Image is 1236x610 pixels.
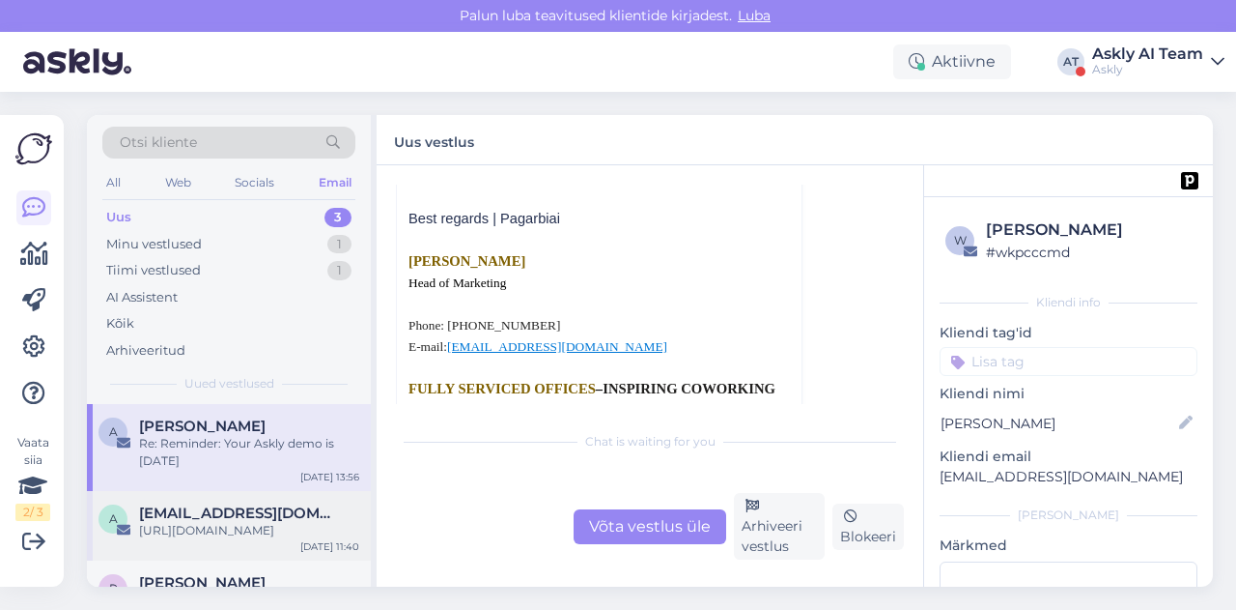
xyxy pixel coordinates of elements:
[106,208,131,227] div: Uus
[940,347,1197,376] input: Lisa tag
[941,413,1175,434] input: Lisa nimi
[109,511,118,526] span: a
[231,170,278,195] div: Socials
[15,504,50,521] div: 2 / 3
[161,170,195,195] div: Web
[1092,46,1203,62] div: Askly AI Team
[15,434,50,521] div: Vaata siia
[327,235,351,254] div: 1
[1092,46,1224,77] a: Askly AI TeamAskly
[300,539,359,554] div: [DATE] 11:40
[472,402,598,418] b: MEETING ROOMS
[408,208,790,229] p: Best regards | Pagarbiai
[986,242,1192,263] div: # wkpcccmd
[940,467,1197,487] p: [EMAIL_ADDRESS][DOMAIN_NAME]
[324,208,351,227] div: 3
[102,170,125,195] div: All
[408,276,506,290] span: Head of Marketing
[109,581,118,595] span: P
[106,235,202,254] div: Minu vestlused
[300,470,359,484] div: [DATE] 13:56
[940,536,1197,556] p: Märkmed
[940,294,1197,311] div: Kliendi info
[139,522,359,539] div: [URL][DOMAIN_NAME]
[394,127,474,153] label: Uus vestlus
[106,341,185,361] div: Arhiveeritud
[396,433,904,450] div: Chat is waiting for you
[408,339,447,354] span: E-mail:
[734,493,825,560] div: Arhiveeri vestlus
[893,44,1011,79] div: Aktiivne
[408,381,596,396] b: FULLY SERVICED OFFICES
[106,314,134,334] div: Kõik
[15,131,52,167] img: Askly Logo
[940,507,1197,524] div: [PERSON_NAME]
[315,170,355,195] div: Email
[940,323,1197,343] p: Kliendi tag'id
[184,375,274,392] span: Uued vestlused
[940,384,1197,404] p: Kliendi nimi
[327,261,351,280] div: 1
[1057,48,1084,75] div: AT
[408,318,560,333] span: Phone: [PHONE_NUMBER]
[109,424,118,439] span: A
[447,339,667,354] a: [EMAIL_ADDRESS][DOMAIN_NAME]
[574,509,726,544] div: Võta vestlus üle
[940,447,1197,467] p: Kliendi email
[1181,172,1198,189] img: pd
[954,233,967,247] span: w
[106,261,201,280] div: Tiimi vestlused
[139,574,266,592] span: Paul Phongpol
[139,505,340,522] span: alexachals202@gmail.com
[106,288,178,307] div: AI Assistent
[408,253,525,269] b: [PERSON_NAME]
[139,435,359,470] div: Re: Reminder: Your Askly demo is [DATE]
[832,504,904,550] div: Blokeeri
[986,218,1192,242] div: [PERSON_NAME]
[120,132,197,153] span: Otsi kliente
[732,7,776,24] span: Luba
[1092,62,1203,77] div: Askly
[596,381,603,396] b: –
[139,418,266,435] span: Aistė Maldaikienė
